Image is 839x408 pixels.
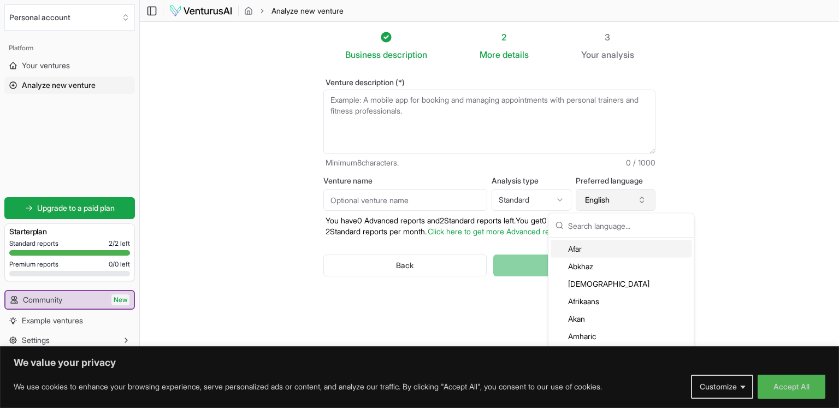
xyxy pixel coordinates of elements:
div: 3 [581,31,634,44]
span: New [111,294,129,305]
label: Venture description (*) [323,79,655,86]
button: Settings [4,332,135,349]
span: Minimum 8 characters. [326,157,399,168]
span: Business [345,48,381,61]
div: Abkhaz [551,258,692,275]
div: Amharic [551,328,692,345]
a: Your ventures [4,57,135,74]
p: We value your privacy [14,356,825,369]
label: Venture name [323,177,487,185]
a: Analyze new venture [4,76,135,94]
button: Accept All [758,375,825,399]
span: description [383,49,427,60]
button: English [576,189,655,211]
div: 2 [480,31,529,44]
div: [DEMOGRAPHIC_DATA] [551,275,692,293]
span: 2 / 2 left [109,239,130,248]
nav: breadcrumb [244,5,344,16]
span: Settings [22,335,50,346]
span: Standard reports [9,239,58,248]
div: Afrikaans [551,293,692,310]
a: Click here to get more Advanced reports. [428,227,569,236]
span: Your [581,48,599,61]
div: Afar [551,240,692,258]
button: Back [323,255,487,276]
span: Analyze new venture [22,80,96,91]
label: Analysis type [492,177,571,185]
span: details [503,49,529,60]
a: Upgrade to a paid plan [4,197,135,219]
span: Analyze new venture [271,5,344,16]
span: Example ventures [22,315,83,326]
span: 0 / 0 left [109,260,130,269]
input: Optional venture name [323,189,487,211]
span: Upgrade to a paid plan [37,203,115,214]
span: Premium reports [9,260,58,269]
div: Akan [551,310,692,328]
p: You have 0 Advanced reports and 2 Standard reports left. Y ou get 0 Advanced reports and 2 Standa... [323,215,655,237]
button: Select an organization [4,4,135,31]
div: Aragonese [551,345,692,363]
button: Customize [691,375,753,399]
div: Platform [4,39,135,57]
span: analysis [601,49,634,60]
input: Search language... [568,214,687,238]
h3: Starter plan [9,226,130,237]
a: CommunityNew [5,291,134,309]
span: Your ventures [22,60,70,71]
span: Community [23,294,62,305]
span: More [480,48,500,61]
a: Example ventures [4,312,135,329]
label: Preferred language [576,177,655,185]
p: We use cookies to enhance your browsing experience, serve personalized ads or content, and analyz... [14,380,602,393]
span: 0 / 1000 [626,157,655,168]
img: logo [169,4,233,17]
